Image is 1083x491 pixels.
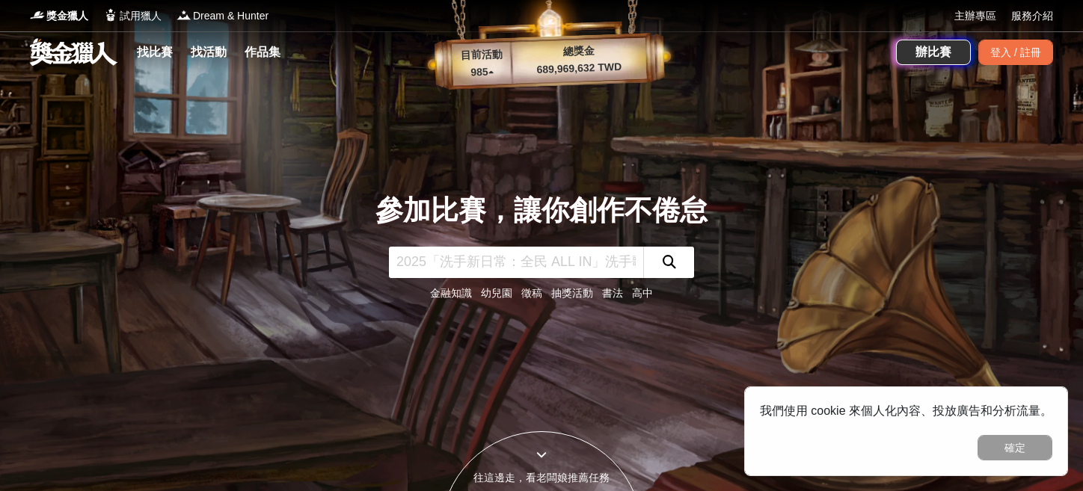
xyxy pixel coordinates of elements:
a: 找比賽 [131,42,179,63]
p: 985 ▴ [452,64,512,81]
a: LogoDream & Hunter [177,8,269,24]
div: 往這邊走，看老闆娘推薦任務 [441,470,642,486]
span: 我們使用 cookie 來個人化內容、投放廣告和分析流量。 [760,404,1052,417]
span: Dream & Hunter [193,8,269,24]
a: 書法 [602,287,623,299]
a: Logo獎金獵人 [30,8,88,24]
a: 幼兒園 [481,287,512,299]
button: 確定 [978,435,1052,460]
div: 登入 / 註冊 [978,40,1053,65]
a: 服務介紹 [1011,8,1053,24]
a: 高中 [632,287,653,299]
img: Logo [103,7,118,22]
p: 總獎金 [511,41,646,61]
a: 主辦專區 [954,8,996,24]
img: Logo [30,7,45,22]
input: 2025「洗手新日常：全民 ALL IN」洗手歌全台徵選 [389,247,643,278]
p: 689,969,632 TWD [512,58,647,78]
div: 參加比賽，讓你創作不倦怠 [375,190,708,232]
a: 辦比賽 [896,40,971,65]
p: 目前活動 [451,46,512,64]
img: Logo [177,7,191,22]
a: 找活動 [185,42,233,63]
a: 作品集 [239,42,286,63]
span: 試用獵人 [120,8,162,24]
a: 抽獎活動 [551,287,593,299]
a: 金融知識 [430,287,472,299]
span: 獎金獵人 [46,8,88,24]
a: 徵稿 [521,287,542,299]
a: Logo試用獵人 [103,8,162,24]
